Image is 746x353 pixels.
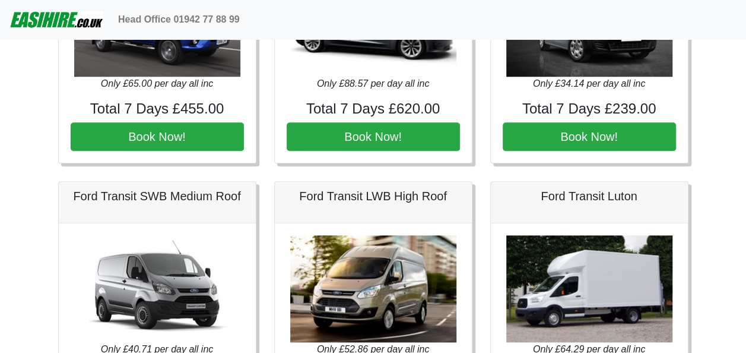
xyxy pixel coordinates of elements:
i: Only £34.14 per day all inc [533,78,645,89]
h4: Total 7 Days £620.00 [287,100,460,118]
img: Ford Transit SWB Medium Roof [74,235,240,342]
h5: Ford Transit Luton [503,189,676,203]
h5: Ford Transit SWB Medium Roof [71,189,244,203]
h4: Total 7 Days £239.00 [503,100,676,118]
img: easihire_logo_small.png [9,8,104,31]
button: Book Now! [503,122,676,151]
a: Head Office 01942 77 88 99 [113,8,245,31]
img: Ford Transit LWB High Roof [290,235,456,342]
i: Only £65.00 per day all inc [101,78,213,89]
h4: Total 7 Days £455.00 [71,100,244,118]
button: Book Now! [71,122,244,151]
img: Ford Transit Luton [506,235,672,342]
h5: Ford Transit LWB High Roof [287,189,460,203]
button: Book Now! [287,122,460,151]
i: Only £88.57 per day all inc [317,78,429,89]
b: Head Office 01942 77 88 99 [118,14,240,24]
